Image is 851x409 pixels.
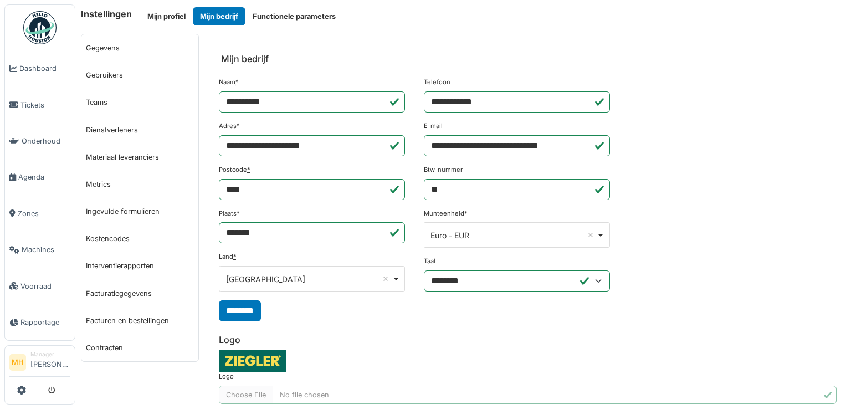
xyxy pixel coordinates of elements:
[5,196,75,232] a: Zones
[219,165,250,175] label: Postcode
[233,253,237,260] abbr: Verplicht
[20,317,70,328] span: Rapportage
[20,100,70,110] span: Tickets
[81,34,198,62] a: Gegevens
[219,372,234,381] label: Logo
[5,232,75,268] a: Machines
[81,171,198,198] a: Metrics
[81,334,198,361] a: Contracten
[235,78,239,86] abbr: Verplicht
[18,208,70,219] span: Zones
[81,89,198,116] a: Teams
[5,86,75,122] a: Tickets
[81,225,198,252] a: Kostencodes
[81,62,198,89] a: Gebruikers
[23,11,57,44] img: Badge_color-CXgf-gQk.svg
[424,121,443,131] label: E-mail
[424,209,468,218] label: Munteenheid
[219,209,240,218] label: Plaats
[430,229,596,241] div: Euro - EUR
[5,268,75,304] a: Voorraad
[9,350,70,377] a: MH Manager[PERSON_NAME]
[19,63,70,74] span: Dashboard
[221,54,269,64] h6: Mijn bedrijf
[219,350,286,372] img: x8m3hchypcmvxtgw9n3c916e68z5
[22,136,70,146] span: Onderhoud
[219,121,240,131] label: Adres
[424,165,463,175] label: Btw-nummer
[81,280,198,307] a: Facturatiegegevens
[30,350,70,359] div: Manager
[22,244,70,255] span: Machines
[245,7,343,25] button: Functionele parameters
[226,273,392,285] div: [GEOGRAPHIC_DATA]
[193,7,245,25] button: Mijn bedrijf
[424,257,435,266] label: Taal
[5,123,75,159] a: Onderhoud
[81,198,198,225] a: Ingevulde formulieren
[219,78,239,87] label: Naam
[20,281,70,292] span: Voorraad
[9,354,26,371] li: MH
[247,166,250,173] abbr: Verplicht
[30,350,70,374] li: [PERSON_NAME]
[464,209,468,217] abbr: Verplicht
[5,304,75,340] a: Rapportage
[5,159,75,195] a: Agenda
[81,252,198,279] a: Interventierapporten
[380,273,391,284] button: Remove item: 'BE'
[237,122,240,130] abbr: Verplicht
[237,209,240,217] abbr: Verplicht
[219,335,837,345] h6: Logo
[585,229,596,241] button: Remove item: 'EUR'
[219,252,237,262] label: Land
[81,9,132,19] h6: Instellingen
[81,144,198,171] a: Materiaal leveranciers
[81,307,198,334] a: Facturen en bestellingen
[424,78,450,87] label: Telefoon
[18,172,70,182] span: Agenda
[140,7,193,25] button: Mijn profiel
[5,50,75,86] a: Dashboard
[81,116,198,144] a: Dienstverleners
